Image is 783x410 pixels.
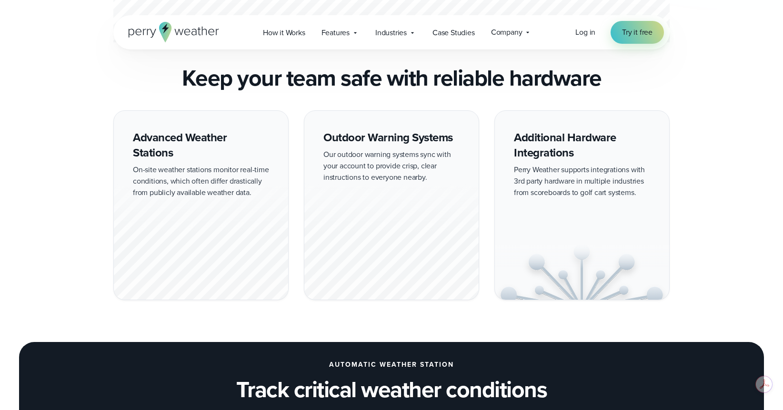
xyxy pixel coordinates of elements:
[263,27,305,39] span: How it Works
[432,27,475,39] span: Case Studies
[255,23,313,42] a: How it Works
[321,27,350,39] span: Features
[375,27,407,39] span: Industries
[575,27,595,38] a: Log in
[424,23,483,42] a: Case Studies
[495,244,669,300] img: Integration-Light.svg
[622,27,652,38] span: Try it free
[182,65,602,91] h2: Keep your team safe with reliable hardware
[329,361,454,369] h2: AUTOMATIC WEATHER STATION
[491,27,522,38] span: Company
[611,21,664,44] a: Try it free
[236,376,547,403] h3: Track critical weather conditions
